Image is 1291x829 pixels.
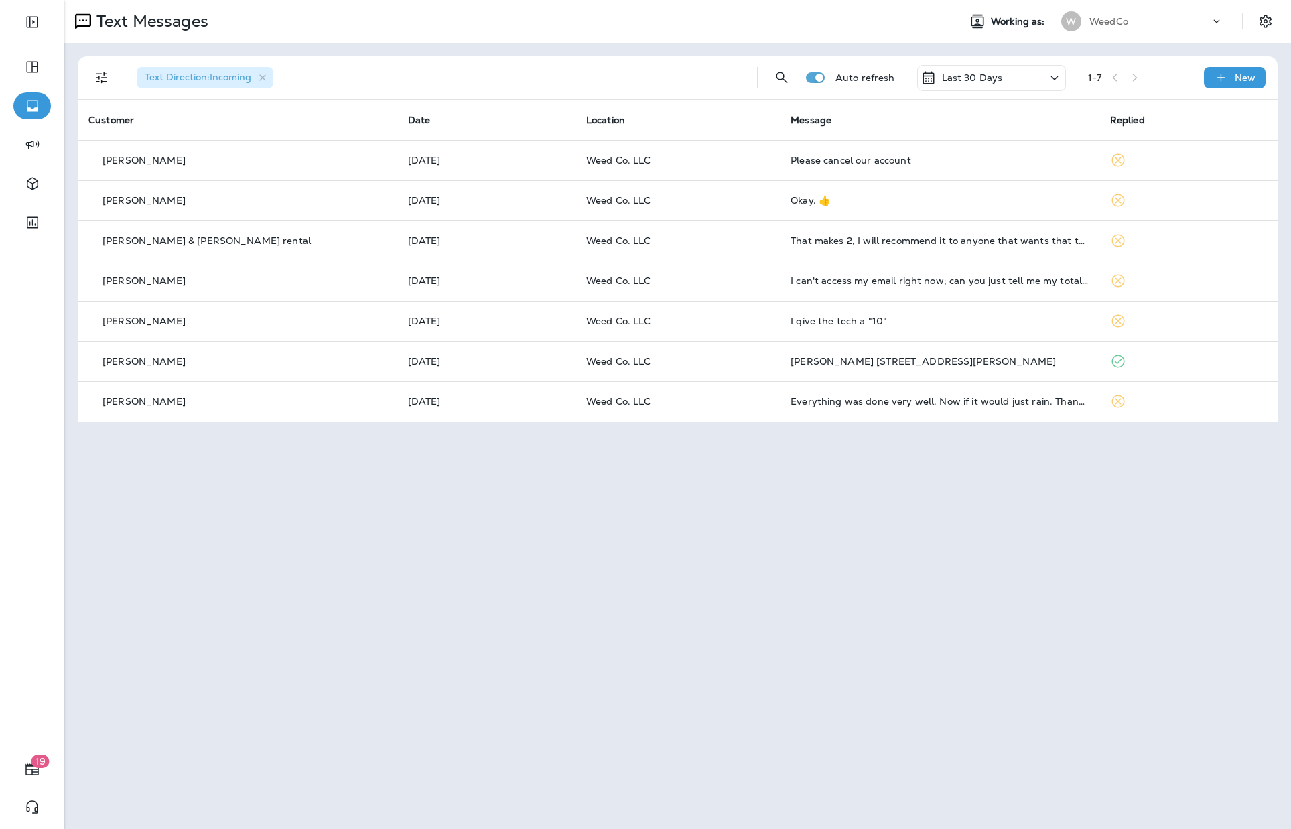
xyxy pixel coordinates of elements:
p: [PERSON_NAME] [103,316,186,326]
span: Message [791,114,831,126]
div: Skertic 3131 s calle cordova [791,356,1089,367]
span: 19 [31,755,50,768]
span: Weed Co. LLC [586,395,651,407]
p: WeedCo [1089,16,1128,27]
button: Filters [88,64,115,91]
div: Please cancel our account [791,155,1089,166]
div: W [1061,11,1081,31]
p: Sep 20, 2025 03:37 PM [408,356,565,367]
div: Everything was done very well. Now if it would just rain. Thank you. [791,396,1089,407]
p: Sep 18, 2025 03:17 PM [408,396,565,407]
p: Oct 2, 2025 10:11 AM [408,275,565,286]
div: Okay. 👍 [791,195,1089,206]
p: Auto refresh [835,72,895,83]
span: Weed Co. LLC [586,315,651,327]
p: [PERSON_NAME] [103,396,186,407]
p: [PERSON_NAME] [103,275,186,286]
p: Text Messages [91,11,208,31]
p: Oct 7, 2025 11:19 AM [408,195,565,206]
p: New [1235,72,1255,83]
button: Expand Sidebar [13,9,51,36]
button: Search Messages [768,64,795,91]
span: Weed Co. LLC [586,154,651,166]
div: That makes 2, I will recommend it to anyone that wants that type of Service [791,235,1089,246]
div: I give the tech a "10" [791,316,1089,326]
button: Settings [1253,9,1278,34]
span: Weed Co. LLC [586,275,651,287]
span: Replied [1110,114,1145,126]
p: [PERSON_NAME] & [PERSON_NAME] rental [103,235,311,246]
span: Location [586,114,625,126]
p: [PERSON_NAME] [103,155,186,166]
p: Sep 30, 2025 12:17 PM [408,316,565,326]
div: I can't access my email right now; can you just tell me my total for today so I can get you paid ... [791,275,1089,286]
span: Working as: [991,16,1048,27]
span: Weed Co. LLC [586,355,651,367]
button: 19 [13,756,51,783]
p: Last 30 Days [942,72,1003,83]
span: Customer [88,114,134,126]
div: 1 - 7 [1088,72,1101,83]
p: [PERSON_NAME] [103,356,186,367]
span: Text Direction : Incoming [145,71,251,83]
p: [PERSON_NAME] [103,195,186,206]
span: Weed Co. LLC [586,235,651,247]
p: Oct 3, 2025 02:45 PM [408,235,565,246]
div: Text Direction:Incoming [137,67,273,88]
p: Oct 10, 2025 07:20 PM [408,155,565,166]
span: Weed Co. LLC [586,194,651,206]
span: Date [408,114,431,126]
